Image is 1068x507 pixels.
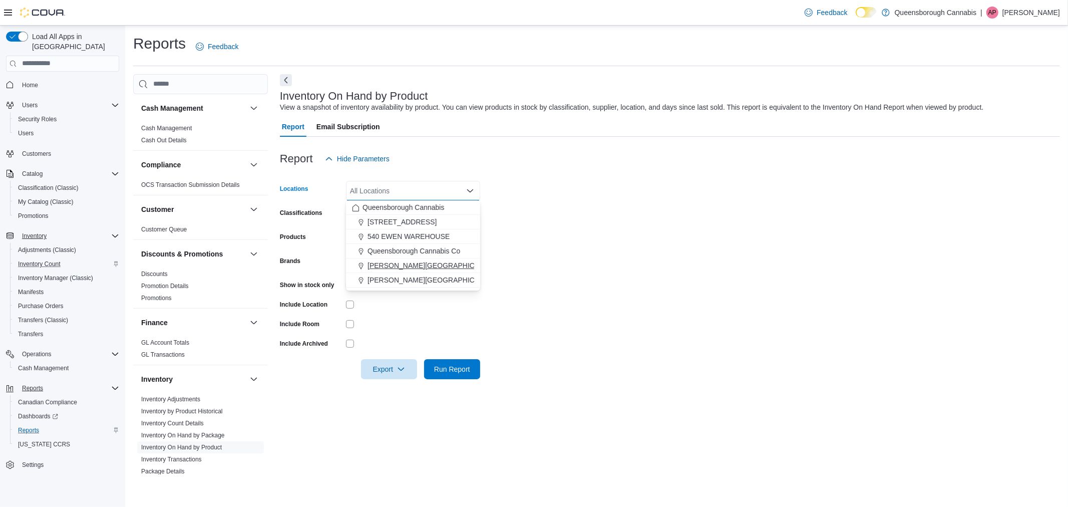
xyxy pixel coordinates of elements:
span: Feedback [817,8,847,18]
span: OCS Transaction Submission Details [141,181,240,189]
div: April Petrie [986,7,998,19]
span: GL Account Totals [141,339,189,347]
button: Compliance [141,160,246,170]
button: Queensborough Cannabis [346,200,480,215]
p: | [980,7,982,19]
a: GL Account Totals [141,339,189,346]
span: Reports [22,384,43,392]
a: OCS Transaction Submission Details [141,181,240,188]
span: Report [282,117,304,137]
span: [STREET_ADDRESS] [368,217,437,227]
button: [PERSON_NAME][GEOGRAPHIC_DATA] [346,259,480,273]
button: Users [18,99,42,111]
a: Inventory On Hand by Product [141,444,222,451]
button: Canadian Compliance [10,395,123,409]
span: Canadian Compliance [18,398,77,406]
a: Purchase Orders [14,300,68,312]
span: Feedback [208,42,238,52]
span: Load All Apps in [GEOGRAPHIC_DATA] [28,32,119,52]
button: 540 EWEN WAREHOUSE [346,229,480,244]
button: Reports [2,381,123,395]
label: Include Archived [280,340,328,348]
button: Manifests [10,285,123,299]
a: Feedback [801,3,851,23]
span: Hide Parameters [337,154,390,164]
span: Inventory Transactions [141,455,202,463]
button: Transfers [10,327,123,341]
button: [PERSON_NAME][GEOGRAPHIC_DATA] [346,273,480,288]
a: Canadian Compliance [14,396,81,408]
span: Inventory [22,232,47,240]
span: Inventory Manager (Classic) [18,274,93,282]
span: Promotions [18,212,49,220]
button: [STREET_ADDRESS] [346,215,480,229]
span: Canadian Compliance [14,396,119,408]
span: Settings [18,458,119,471]
button: Next [280,74,292,86]
button: Inventory [141,374,246,384]
span: Reports [18,426,39,434]
a: Transfers [14,328,47,340]
span: Package Details [141,467,185,475]
a: Package Details [141,468,185,475]
span: My Catalog (Classic) [18,198,74,206]
span: Cash Management [14,362,119,374]
div: Customer [133,223,268,239]
a: Feedback [192,37,242,57]
a: Inventory by Product Historical [141,408,223,415]
button: Discounts & Promotions [248,248,260,260]
span: Classification (Classic) [18,184,79,192]
span: Dashboards [18,412,58,420]
a: Cash Management [141,125,192,132]
span: Customer Queue [141,225,187,233]
button: Catalog [18,168,47,180]
a: Inventory On Hand by Package [141,432,225,439]
span: Inventory by Product Historical [141,407,223,415]
label: Brands [280,257,300,265]
button: [US_STATE] CCRS [10,437,123,451]
input: Dark Mode [856,7,877,18]
span: Operations [22,350,52,358]
a: Promotions [14,210,53,222]
span: Discounts [141,270,168,278]
a: Users [14,127,38,139]
a: Manifests [14,286,48,298]
span: Queensborough Cannabis [363,202,444,212]
button: Reports [10,423,123,437]
a: Dashboards [10,409,123,423]
button: Inventory [2,229,123,243]
button: Customers [2,146,123,161]
h3: Cash Management [141,103,203,113]
span: Transfers (Classic) [18,316,68,324]
button: Users [10,126,123,140]
span: Cash Management [141,124,192,132]
h3: Compliance [141,160,181,170]
button: Home [2,78,123,92]
span: Reports [18,382,119,394]
span: Inventory [18,230,119,242]
label: Show in stock only [280,281,334,289]
label: Products [280,233,306,241]
button: Cash Management [10,361,123,375]
h3: Finance [141,318,168,328]
button: My Catalog (Classic) [10,195,123,209]
label: Locations [280,185,308,193]
span: Cash Management [18,364,69,372]
a: Home [18,79,42,91]
a: Promotion Details [141,283,189,290]
h3: Report [280,153,313,165]
span: Users [18,99,119,111]
button: Operations [18,348,56,360]
label: Include Location [280,301,327,309]
span: Security Roles [14,113,119,125]
a: Security Roles [14,113,61,125]
a: Cash Out Details [141,137,187,144]
a: Classification (Classic) [14,182,83,194]
button: Customer [141,204,246,214]
button: Classification (Classic) [10,181,123,195]
span: Inventory Count [14,258,119,270]
button: Export [361,359,417,379]
span: Inventory Count Details [141,419,204,427]
button: Close list of options [466,187,474,195]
